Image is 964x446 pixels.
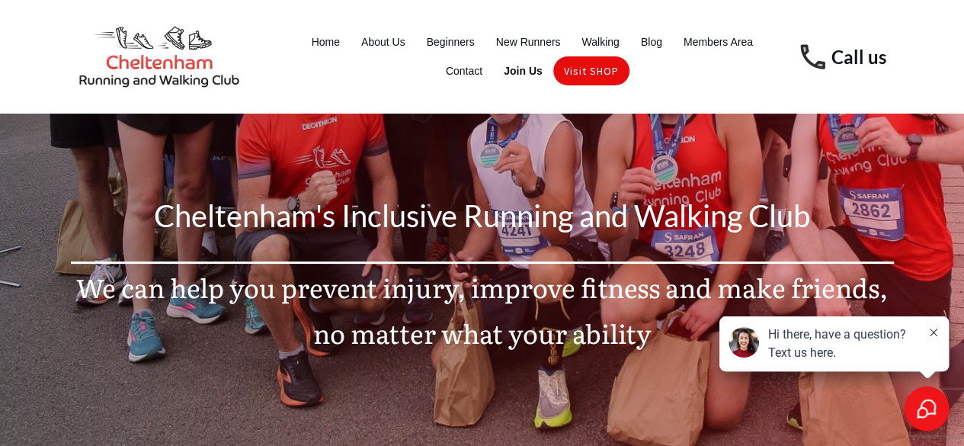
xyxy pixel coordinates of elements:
[446,60,482,82] a: Contact
[564,60,619,82] a: Visit SHOP
[72,189,893,261] p: Cheltenham's Inclusive Running and Walking Club
[71,21,248,92] img: Cheltenham Running and Walking Club Logo
[641,31,662,53] a: Blog
[831,46,886,68] a: Call us
[581,31,619,53] a: Walking
[361,31,405,53] a: About Us
[72,265,893,374] p: We can help you prevent injury, improve fitness and make friends, no matter what your ability
[504,60,543,82] a: Join Us
[312,31,340,53] a: Home
[427,31,475,53] a: Beginners
[496,31,561,53] a: New Runners
[684,31,753,53] a: Members Area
